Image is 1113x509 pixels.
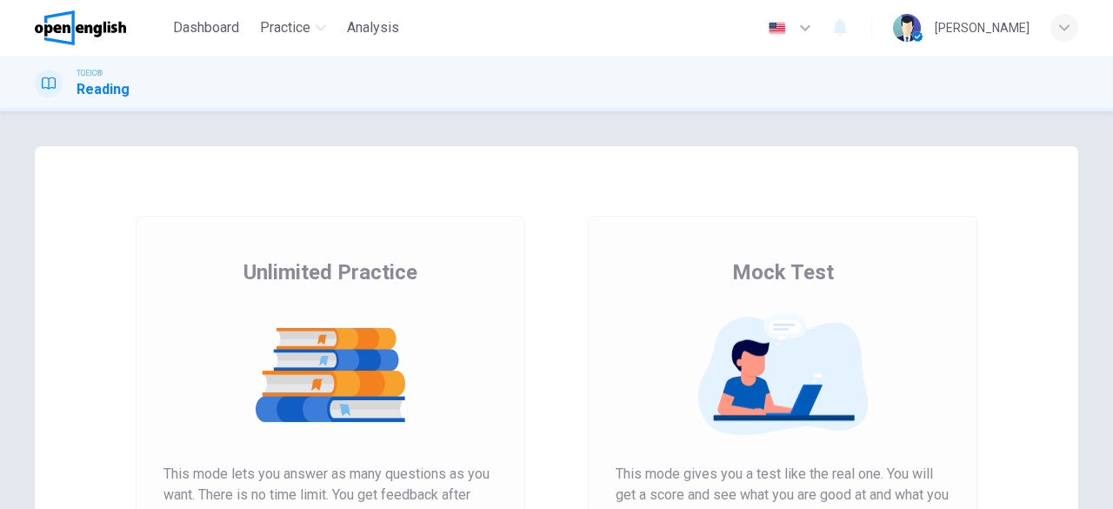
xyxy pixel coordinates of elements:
span: TOEIC® [77,67,103,79]
span: Dashboard [173,17,239,38]
button: Practice [253,12,333,44]
img: en [766,22,788,35]
button: Dashboard [166,12,246,44]
span: Mock Test [732,258,834,286]
img: Profile picture [893,14,921,42]
span: Unlimited Practice [243,258,417,286]
div: [PERSON_NAME] [935,17,1030,38]
span: Practice [260,17,310,38]
h1: Reading [77,79,130,100]
span: Analysis [347,17,399,38]
img: OpenEnglish logo [35,10,126,45]
a: OpenEnglish logo [35,10,166,45]
button: Analysis [340,12,406,44]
